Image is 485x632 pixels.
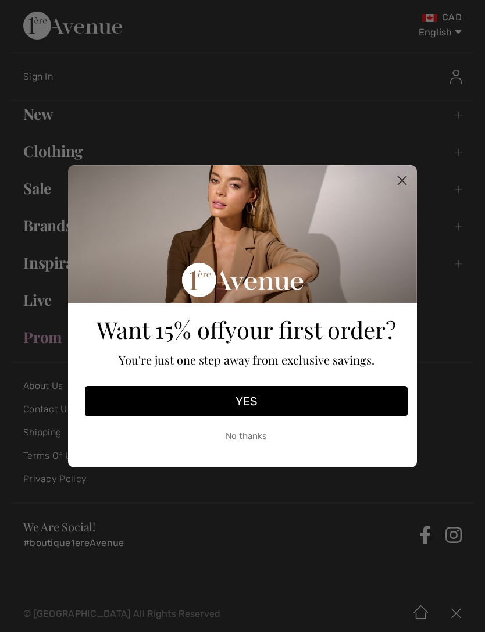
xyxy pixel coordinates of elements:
[119,352,375,367] span: You're just one step away from exclusive savings.
[85,386,408,416] button: YES
[97,314,225,345] span: Want 15% off
[392,170,412,191] button: Close dialog
[27,8,51,19] span: Chat
[225,314,396,345] span: your first order?
[85,422,408,451] button: No thanks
